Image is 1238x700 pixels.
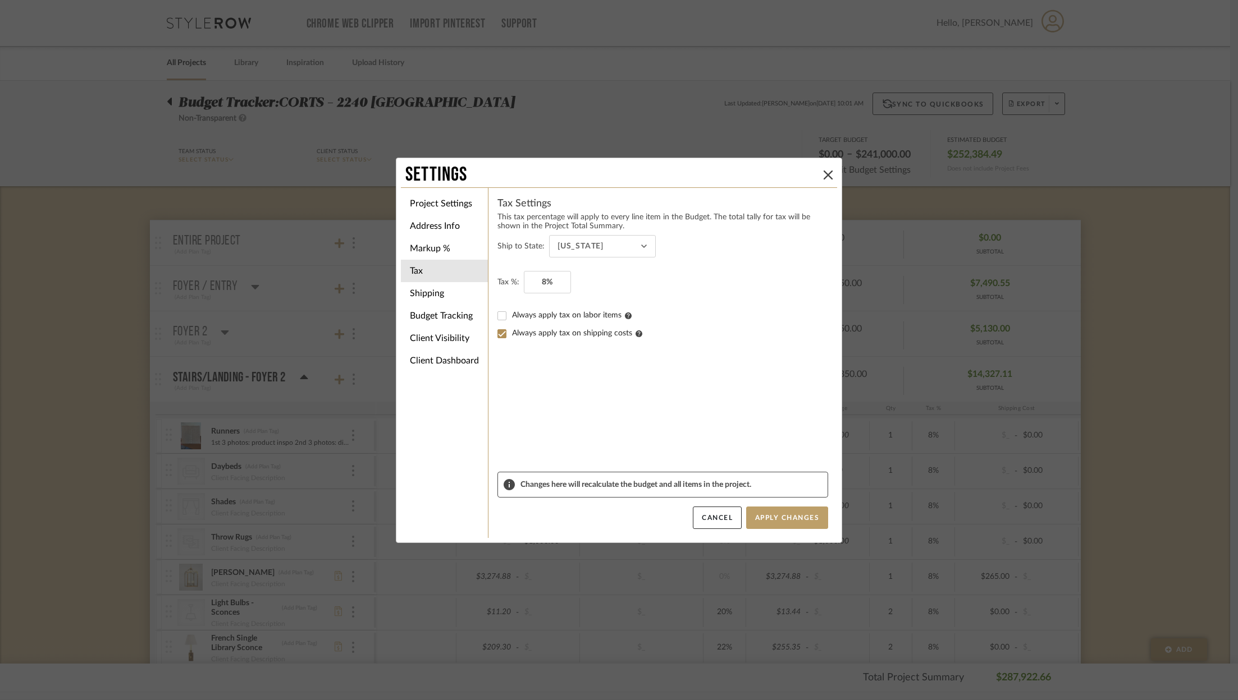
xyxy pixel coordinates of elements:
h4: Tax Settings [497,197,828,210]
button: Apply Changes [746,506,828,529]
label: Ship to State: [497,240,545,253]
button: Cancel [693,506,742,529]
span: Always apply tax on shipping costs [512,329,642,337]
span: Always apply tax on labor items [512,311,632,319]
li: Shipping [401,282,488,305]
li: Project Settings [401,192,488,215]
li: Address Info [401,215,488,237]
p: This tax percentage will apply to every line item in the Budget. The total tally for tax will be ... [497,213,828,231]
span: Changes here will recalculate the budget and all items in the project. [520,480,822,489]
li: Tax [401,260,488,282]
li: Budget Tracking [401,305,488,327]
li: Markup % [401,237,488,260]
label: Tax %: [497,275,519,289]
li: Client Visibility [401,327,488,349]
li: Client Dashboard [401,349,488,372]
input: Select [549,235,656,257]
div: Settings [405,163,819,187]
